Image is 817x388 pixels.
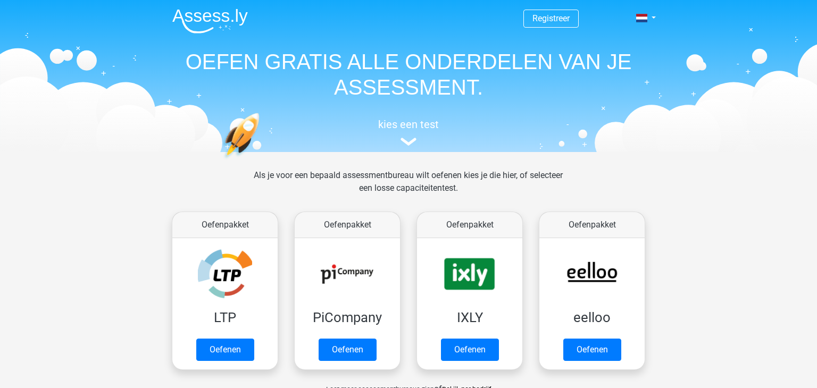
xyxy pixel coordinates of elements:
[401,138,416,146] img: assessment
[532,13,570,23] a: Registreer
[222,113,301,209] img: oefenen
[245,169,571,207] div: Als je voor een bepaald assessmentbureau wilt oefenen kies je die hier, of selecteer een losse ca...
[172,9,248,33] img: Assessly
[164,118,653,146] a: kies een test
[441,339,499,361] a: Oefenen
[563,339,621,361] a: Oefenen
[196,339,254,361] a: Oefenen
[164,118,653,131] h5: kies een test
[319,339,377,361] a: Oefenen
[164,49,653,100] h1: OEFEN GRATIS ALLE ONDERDELEN VAN JE ASSESSMENT.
